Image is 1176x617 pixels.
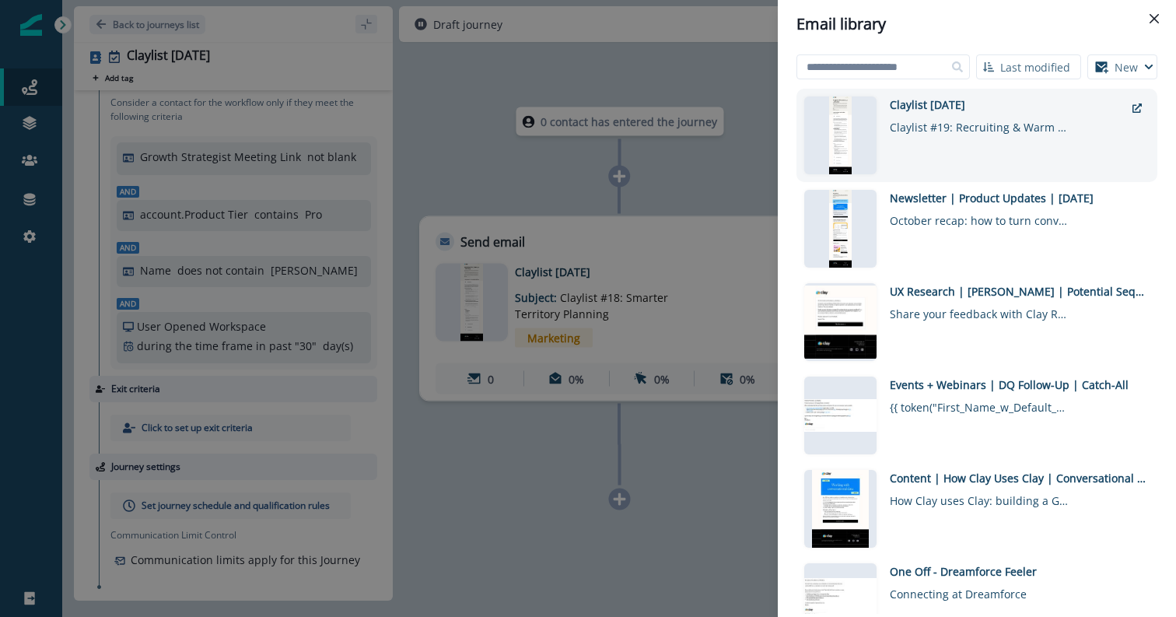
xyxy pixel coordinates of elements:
div: How Clay uses Clay: building a GTM engine from conversational data [890,486,1069,509]
button: external-link [1125,96,1150,120]
div: Connecting at Dreamforce [890,580,1069,602]
button: Close [1142,6,1167,31]
div: Newsletter | Product Updates | [DATE] [890,190,1146,206]
div: Email library [796,12,1157,36]
div: Claylist #19: Recruiting & Warm Intros [890,113,1069,135]
div: Content | How Clay Uses Clay | Conversational Data | [DATE] [890,470,1146,486]
div: UX Research | [PERSON_NAME] | Potential Sequencer Users Survey [890,283,1146,300]
div: October recap: how to turn conversational data into structured intelligence, product updates, and... [890,206,1069,229]
div: One Off - Dreamforce Feeler [890,563,1146,580]
div: Events + Webinars | DQ Follow-Up | Catch-All [890,377,1146,393]
button: Last modified [976,54,1081,79]
div: Claylist [DATE] [890,96,1125,113]
div: Share your feedback with Clay Research! [890,300,1069,322]
div: {{ token("First_Name_w_Default_Subject") }}, great connecting at {Campaign Name}! [890,393,1069,415]
button: New [1087,54,1157,79]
